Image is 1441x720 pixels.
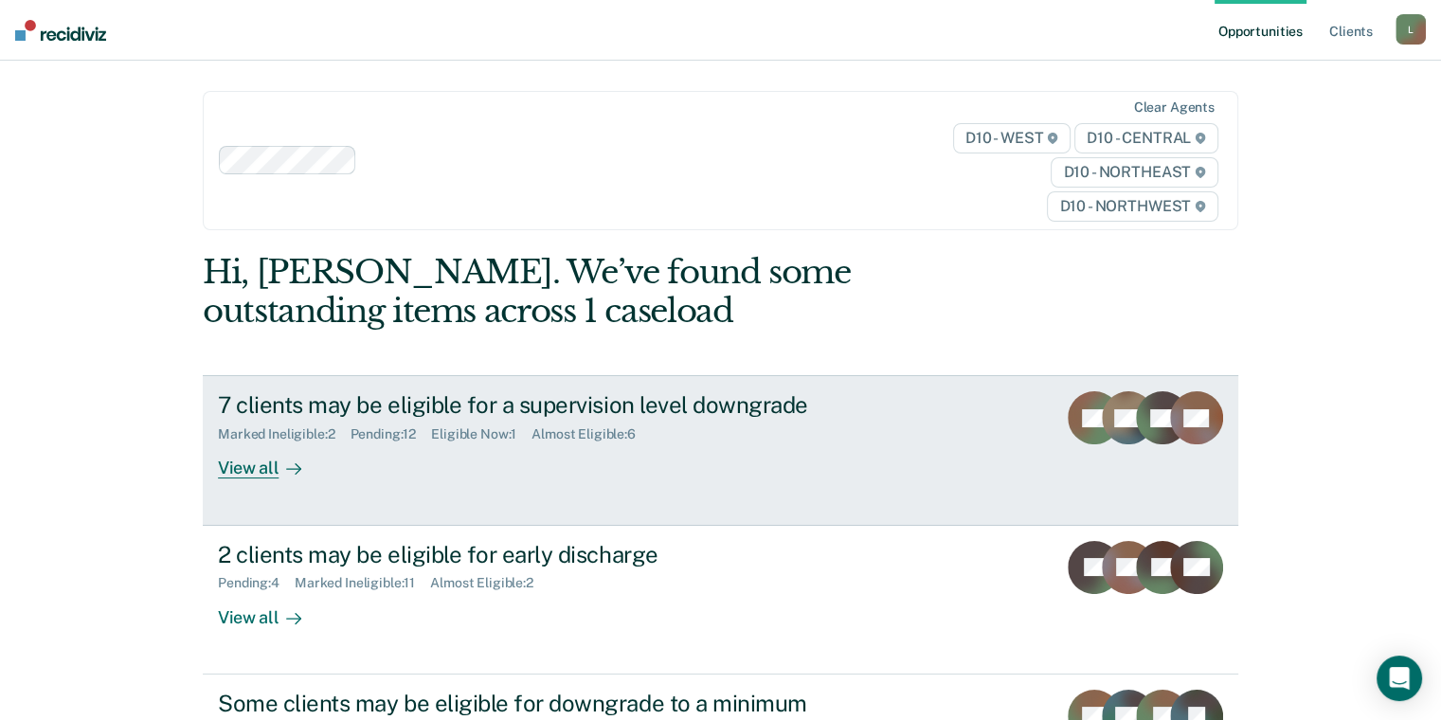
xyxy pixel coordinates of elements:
[218,391,883,419] div: 7 clients may be eligible for a supervision level downgrade
[218,575,295,591] div: Pending : 4
[1051,157,1217,188] span: D10 - NORTHEAST
[203,253,1031,331] div: Hi, [PERSON_NAME]. We’ve found some outstanding items across 1 caseload
[953,123,1071,153] span: D10 - WEST
[203,375,1238,525] a: 7 clients may be eligible for a supervision level downgradeMarked Ineligible:2Pending:12Eligible ...
[203,526,1238,675] a: 2 clients may be eligible for early dischargePending:4Marked Ineligible:11Almost Eligible:2View all
[351,426,432,442] div: Pending : 12
[1377,656,1422,701] div: Open Intercom Messenger
[1396,14,1426,45] button: L
[1074,123,1218,153] span: D10 - CENTRAL
[15,20,106,41] img: Recidiviz
[430,575,549,591] div: Almost Eligible : 2
[431,426,531,442] div: Eligible Now : 1
[1047,191,1217,222] span: D10 - NORTHWEST
[295,575,430,591] div: Marked Ineligible : 11
[1134,99,1215,116] div: Clear agents
[218,442,324,479] div: View all
[218,541,883,568] div: 2 clients may be eligible for early discharge
[218,591,324,628] div: View all
[218,426,350,442] div: Marked Ineligible : 2
[531,426,651,442] div: Almost Eligible : 6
